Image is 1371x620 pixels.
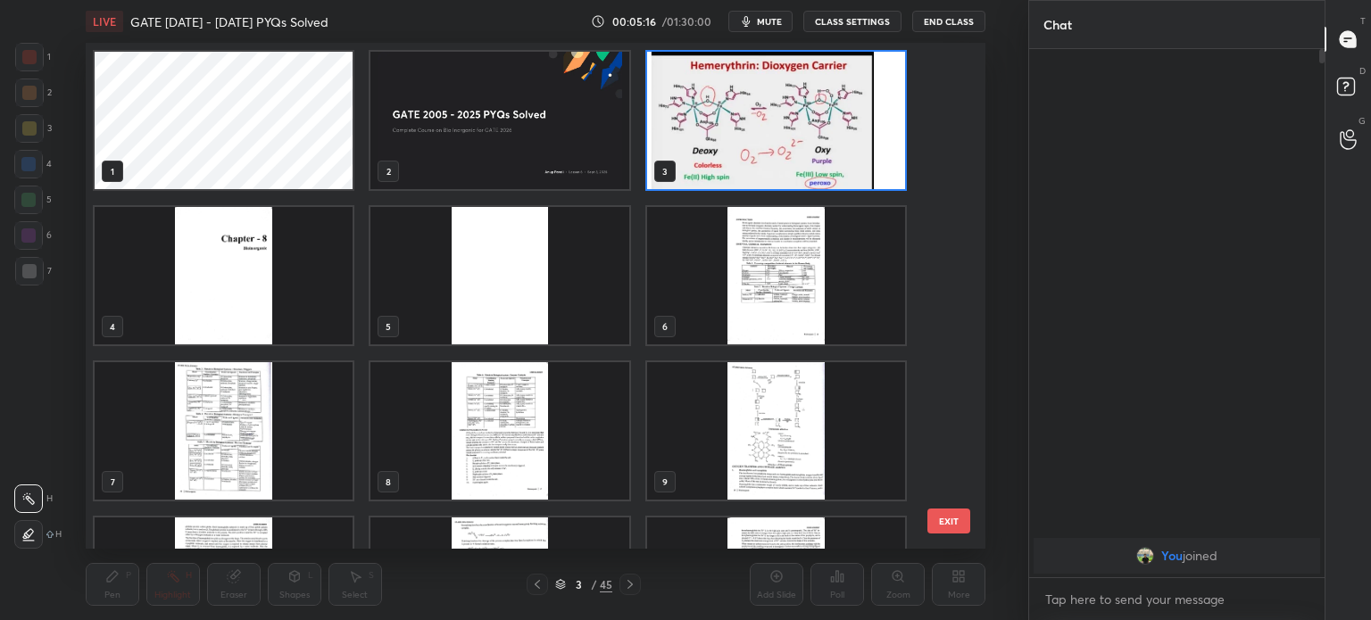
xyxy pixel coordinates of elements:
[646,362,904,500] img: 1756883255DW4DGF.pdf
[130,13,328,30] h4: GATE [DATE] - [DATE] PYQs Solved
[95,362,353,500] img: 1756883255DW4DGF.pdf
[46,494,53,503] p: H
[728,11,793,32] button: mute
[927,508,970,533] button: EXIT
[591,579,596,590] div: /
[15,43,51,71] div: 1
[370,362,628,500] img: 1756883255DW4DGF.pdf
[15,79,52,107] div: 2
[370,207,628,344] img: 1756883255DW4DGF.pdf
[569,579,587,590] div: 3
[86,11,123,32] div: LIVE
[1359,64,1366,78] p: D
[1359,114,1366,128] p: G
[86,43,954,549] div: grid
[1029,534,1325,577] div: grid
[95,207,353,344] img: 1756883255DW4DGF.pdf
[15,114,52,143] div: 3
[55,530,62,539] p: H
[600,576,612,592] div: 45
[646,52,904,189] img: 17568830835U6D6F.jpg
[646,207,904,344] img: 1756883255DW4DGF.pdf
[46,531,54,538] img: shiftIcon.72a6c929.svg
[1183,549,1217,563] span: joined
[14,221,52,250] div: 6
[1136,547,1154,565] img: 2782fdca8abe4be7a832ca4e3fcd32a4.jpg
[757,15,782,28] span: mute
[15,257,52,285] div: 7
[14,150,52,178] div: 4
[1029,1,1086,48] p: Chat
[14,186,52,214] div: 5
[1161,549,1183,563] span: You
[1360,14,1366,28] p: T
[370,52,628,189] img: f3635c98-8893-11f0-86ae-e6a48cebf859.jpg
[803,11,902,32] button: CLASS SETTINGS
[912,11,985,32] button: End Class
